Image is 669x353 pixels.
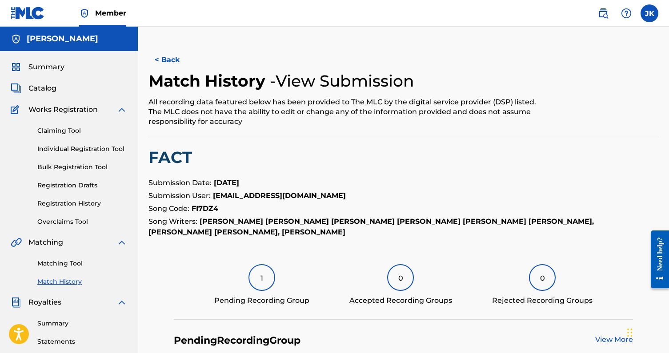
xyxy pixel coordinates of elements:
[148,71,270,91] h2: Match History
[37,217,127,226] a: Overclaims Tool
[37,163,127,172] a: Bulk Registration Tool
[598,8,609,19] img: search
[28,83,56,94] span: Catalog
[148,97,541,127] div: All recording data featured below has been provided to The MLC by the digital service provider (D...
[116,104,127,115] img: expand
[148,217,197,226] span: Song Writers:
[37,337,127,346] a: Statements
[627,319,633,346] div: Drag
[148,147,658,167] h2: FACT
[11,34,21,44] img: Accounts
[37,144,127,154] a: Individual Registration Tool
[37,181,127,190] a: Registration Drafts
[625,310,669,353] iframe: Chat Widget
[594,4,612,22] a: Public Search
[492,295,593,306] div: Rejected Recording Groups
[387,264,414,291] div: 0
[27,34,98,44] h5: ASTRID
[617,4,635,22] div: Help
[11,83,21,94] img: Catalog
[148,217,594,236] strong: [PERSON_NAME] [PERSON_NAME] [PERSON_NAME] [PERSON_NAME] [PERSON_NAME] [PERSON_NAME], [PERSON_NAME...
[11,83,56,94] a: CatalogCatalog
[192,204,218,213] strong: FI7DZ4
[214,295,309,306] div: Pending Recording Group
[148,204,189,213] span: Song Code:
[11,237,22,248] img: Matching
[37,259,127,268] a: Matching Tool
[349,295,452,306] div: Accepted Recording Groups
[28,104,98,115] span: Works Registration
[28,237,63,248] span: Matching
[37,199,127,208] a: Registration History
[116,237,127,248] img: expand
[37,277,127,286] a: Match History
[79,8,90,19] img: Top Rightsholder
[37,126,127,135] a: Claiming Tool
[37,319,127,328] a: Summary
[11,297,21,308] img: Royalties
[148,178,212,187] span: Submission Date:
[28,297,61,308] span: Royalties
[116,297,127,308] img: expand
[174,334,300,347] h4: Pending Recording Group
[11,104,22,115] img: Works Registration
[621,8,632,19] img: help
[529,264,556,291] div: 0
[148,191,211,200] span: Submission User:
[95,8,126,18] span: Member
[213,191,346,200] strong: [EMAIL_ADDRESS][DOMAIN_NAME]
[11,7,45,20] img: MLC Logo
[270,71,414,91] h4: - View Submission
[148,49,202,71] button: < Back
[28,62,64,72] span: Summary
[11,62,21,72] img: Summary
[11,62,64,72] a: SummarySummary
[595,335,633,344] a: View More
[214,178,239,187] strong: [DATE]
[248,264,275,291] div: 1
[641,4,658,22] div: User Menu
[644,222,669,297] iframe: Resource Center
